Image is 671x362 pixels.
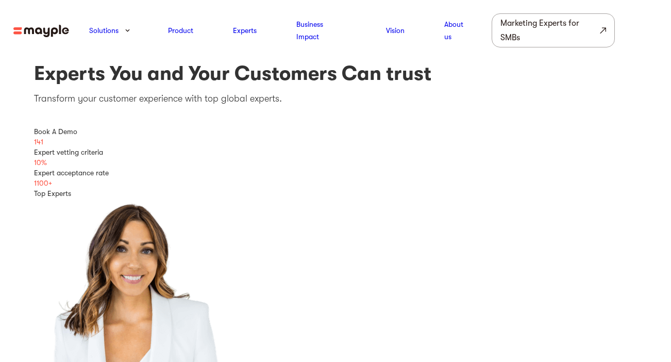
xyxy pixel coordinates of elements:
[492,13,615,47] a: Marketing Experts for SMBs
[125,29,130,32] img: arrow-down
[34,178,637,188] div: 1100+
[34,147,637,157] div: Expert vetting criteria
[34,61,637,86] h1: Experts You and Your Customers Can trust
[13,25,70,37] img: mayple-logo
[444,18,472,43] a: About us
[168,24,193,37] a: Product
[296,18,346,43] a: Business Impact
[500,16,598,45] div: Marketing Experts for SMBs
[34,188,637,199] div: Top Experts
[386,24,405,37] a: Vision
[34,126,637,137] div: Book A Demo
[34,168,637,178] div: Expert acceptance rate
[34,137,637,147] div: 141
[233,24,257,37] a: Experts
[34,157,637,168] div: 10%
[34,92,637,106] p: Transform your customer experience with top global experts.
[89,24,119,37] a: Solutions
